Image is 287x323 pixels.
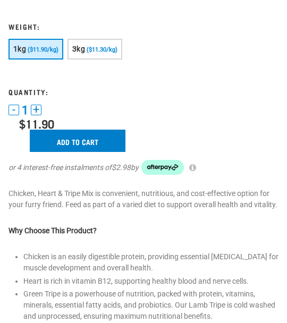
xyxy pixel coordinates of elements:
span: 3kg [72,45,85,53]
button: - [9,105,19,115]
h3: Quantity: [9,88,278,96]
span: ($11.30/kg) [87,46,117,53]
span: 1kg [13,45,26,53]
li: Green Tripe is a powerhouse of nutrition, packed with protein, vitamins, minerals, essential fatt... [23,288,278,322]
p: Chicken, Heart & Tripe Mix is convenient, nutritious, and cost-effective option for your furry fr... [9,188,278,210]
h3: Weight: [9,22,278,30]
span: ($11.90/kg) [28,46,58,53]
img: Afterpay [141,160,184,175]
div: $11.90 [19,117,278,130]
span: $2.98 [112,162,131,173]
input: Add to cart [30,130,125,152]
div: or 4 interest-free instalments of by [9,160,278,175]
span: 1 [22,105,28,116]
button: 3kg ($11.30/kg) [67,39,122,59]
button: 1kg ($11.90/kg) [9,39,63,59]
button: + [31,105,41,115]
li: Heart is rich in vitamin B12, supporting healthy blood and nerve cells. [23,276,278,287]
strong: Why Choose This Product? [9,226,97,235]
li: Chicken is an easily digestible protein, providing essential [MEDICAL_DATA] for muscle developmen... [23,251,278,274]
